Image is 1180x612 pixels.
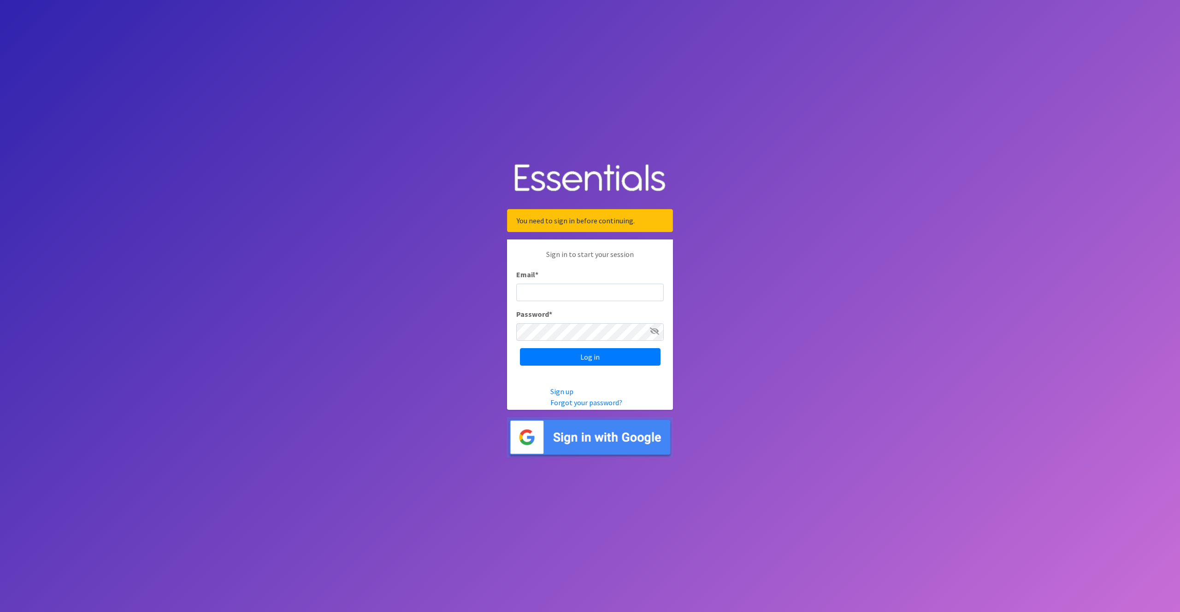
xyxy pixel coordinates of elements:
p: Sign in to start your session [516,249,664,269]
a: Sign up [550,387,573,396]
abbr: required [549,309,552,319]
label: Email [516,269,538,280]
img: Sign in with Google [507,417,673,457]
a: Forgot your password? [550,398,622,407]
abbr: required [535,270,538,279]
div: You need to sign in before continuing. [507,209,673,232]
label: Password [516,309,552,320]
img: Human Essentials [507,155,673,202]
input: Log in [520,348,661,366]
